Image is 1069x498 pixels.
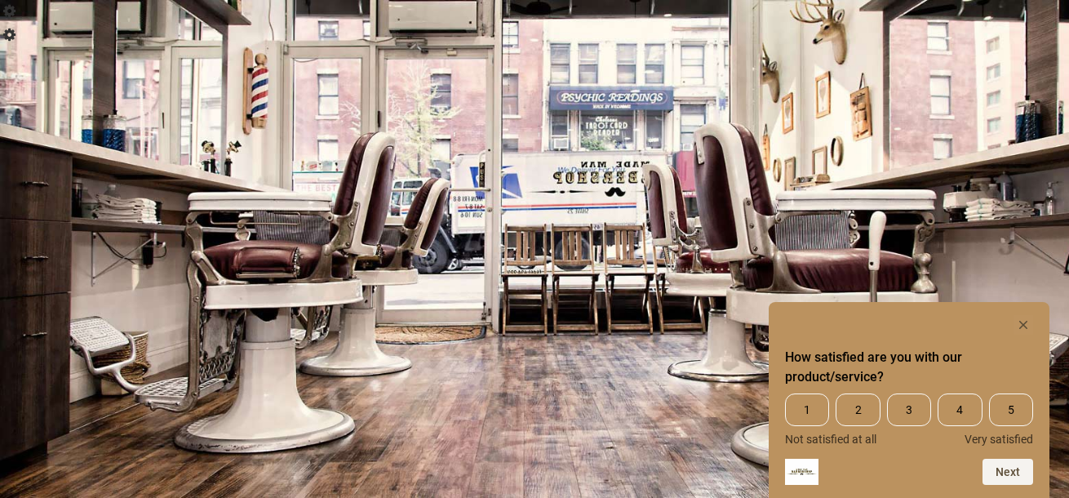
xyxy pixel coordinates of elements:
[785,394,829,426] span: 1
[785,433,876,446] span: Not satisfied at all
[983,459,1033,485] button: Next question
[965,433,1033,446] span: Very satisfied
[785,394,1033,446] div: How satisfied are you with our product/service? Select an option from 1 to 5, with 1 being Not sa...
[785,315,1033,485] div: How satisfied are you with our product/service? Select an option from 1 to 5, with 1 being Not sa...
[887,394,931,426] span: 3
[938,394,982,426] span: 4
[989,394,1033,426] span: 5
[1014,315,1033,335] button: Hide survey
[836,394,880,426] span: 2
[785,348,1033,387] h2: How satisfied are you with our product/service? Select an option from 1 to 5, with 1 being Not sa...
